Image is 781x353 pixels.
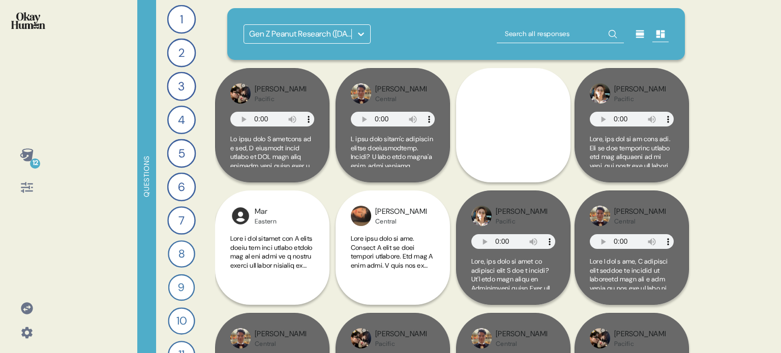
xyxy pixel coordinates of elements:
div: [PERSON_NAME] [614,84,666,95]
div: Mar [255,206,277,217]
div: 9 [168,274,195,301]
div: Pacific [496,217,547,226]
img: profilepic_9618401748198050.jpg [351,206,371,226]
div: [PERSON_NAME] [614,206,666,217]
div: [PERSON_NAME] [255,84,306,95]
img: profilepic_9222882111172390.jpg [351,328,371,348]
div: [PERSON_NAME] [375,84,427,95]
div: Pacific [375,340,427,348]
div: 7 [167,206,196,235]
img: profilepic_9795516237139002.jpg [590,206,610,226]
img: profilepic_9795516237139002.jpg [230,328,251,348]
div: Gen Z Peanut Research ([DATE]) [249,28,352,40]
div: Pacific [614,340,666,348]
img: profilepic_28608613598782667.jpg [590,83,610,104]
div: Eastern [255,217,277,226]
img: profilepic_9222882111172390.jpg [230,83,251,104]
div: [PERSON_NAME] [496,329,547,340]
div: 1 [167,5,196,34]
div: 2 [167,39,196,68]
div: 12 [30,158,40,169]
div: 6 [167,173,196,201]
div: Pacific [255,95,306,103]
div: Pacific [614,95,666,103]
img: okayhuman.3b1b6348.png [11,12,45,29]
img: l1ibTKarBSWXLOhlfT5LxFP+OttMJpPJZDKZTCbz9PgHEggSPYjZSwEAAAAASUVORK5CYII= [230,206,251,226]
img: profilepic_9222882111172390.jpg [590,328,610,348]
div: 10 [168,307,195,334]
div: 3 [167,72,196,101]
div: [PERSON_NAME] [375,206,427,217]
div: 8 [168,240,195,268]
img: profilepic_9795516237139002.jpg [471,328,492,348]
input: Search all responses [497,25,624,43]
div: [PERSON_NAME] [614,329,666,340]
div: [PERSON_NAME] [255,329,306,340]
div: Central [496,340,547,348]
img: profilepic_9795516237139002.jpg [351,83,371,104]
div: Central [614,217,666,226]
div: Central [375,95,427,103]
img: profilepic_28608613598782667.jpg [471,206,492,226]
div: 4 [167,106,196,134]
div: Central [255,340,306,348]
div: 5 [167,139,196,168]
div: [PERSON_NAME] [496,206,547,217]
div: [PERSON_NAME] [375,329,427,340]
div: Central [375,217,427,226]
